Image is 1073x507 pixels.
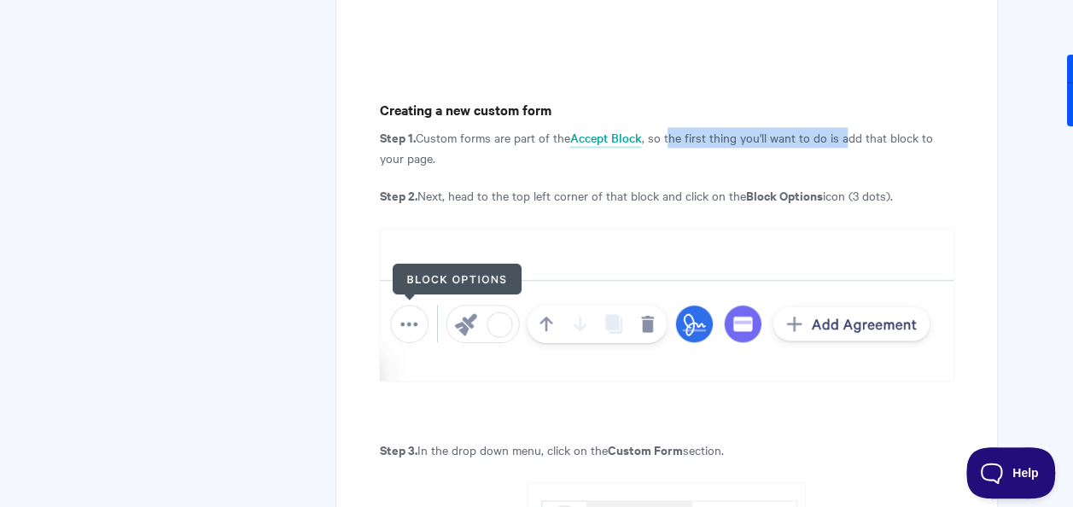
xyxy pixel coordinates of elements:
strong: Block Options [745,186,822,204]
strong: Step 3. [379,440,417,458]
a: Accept Block [569,129,641,148]
img: file-HdfV3HulBu.png [379,228,953,382]
iframe: Toggle Customer Support [966,447,1056,498]
strong: Step 1. [379,128,415,146]
strong: Step 2. [379,186,417,204]
strong: Custom Form [607,440,682,458]
h4: Creating a new custom form [379,99,953,120]
p: In the drop down menu, click on the section. [379,440,953,460]
p: Custom forms are part of the , so the first thing you'll want to do is add that block to your page. [379,127,953,168]
p: Next, head to the top left corner of that block and click on the icon (3 dots). [379,185,953,206]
